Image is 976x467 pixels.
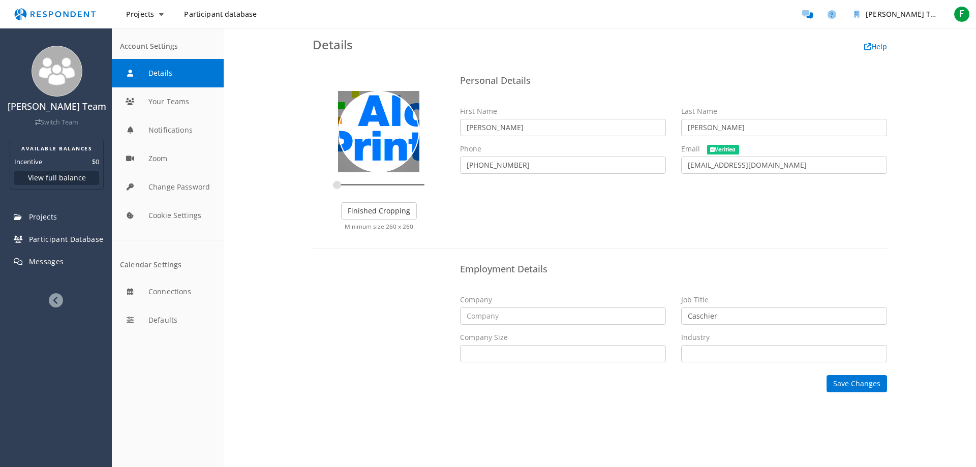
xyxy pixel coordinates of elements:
label: Company [460,295,492,305]
button: Fernando Vargas Team [846,5,948,23]
h4: Employment Details [460,264,887,274]
button: Zoom [112,144,224,173]
dt: Incentive [14,157,42,167]
a: Switch Team [35,118,78,127]
button: Finished Cropping [341,202,417,220]
input: Job Title [681,307,887,325]
section: Balance summary [10,140,104,190]
input: zoom [333,180,424,190]
p: Minimum size 260 x 260 [318,222,440,231]
h2: AVAILABLE BALANCES [14,144,99,152]
input: Phone [460,157,666,174]
span: Email [681,144,700,153]
label: Job Title [681,295,709,305]
span: Messages [29,257,64,266]
span: [PERSON_NAME] Team [866,9,945,19]
input: Company [460,307,666,325]
a: Participant database [176,5,265,23]
button: F [952,5,972,23]
span: Details [313,36,353,53]
button: Details [112,59,224,87]
span: Projects [29,212,57,222]
button: Change Password [112,173,224,201]
input: First Name [460,119,666,136]
button: Cookie Settings [112,201,224,230]
label: Company Size [460,332,508,343]
a: Message participants [797,4,817,24]
span: Verified [707,145,739,154]
span: F [954,6,970,22]
button: Connections [112,277,224,306]
button: Save Changes [827,375,887,392]
button: Your Teams [112,87,224,116]
dd: $0 [92,157,99,167]
h4: Personal Details [460,76,887,86]
button: View full balance [14,171,99,185]
label: Phone [460,144,481,154]
div: Calendar Settings [120,261,216,269]
span: Participant Database [29,234,104,244]
input: Email [681,157,887,174]
label: Industry [681,332,710,343]
label: First Name [460,106,497,116]
input: Last Name [681,119,887,136]
a: Help [864,42,887,51]
img: respondent-logo.png [8,5,102,24]
span: Participant database [184,9,257,19]
button: Projects [118,5,172,23]
div: Account Settings [120,42,216,51]
button: Notifications [112,116,224,144]
span: Projects [126,9,154,19]
button: Defaults [112,306,224,334]
img: team_avatar_256.png [32,46,82,97]
a: Help and support [821,4,842,24]
label: Last Name [681,106,717,116]
h4: [PERSON_NAME] Team [7,102,107,112]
